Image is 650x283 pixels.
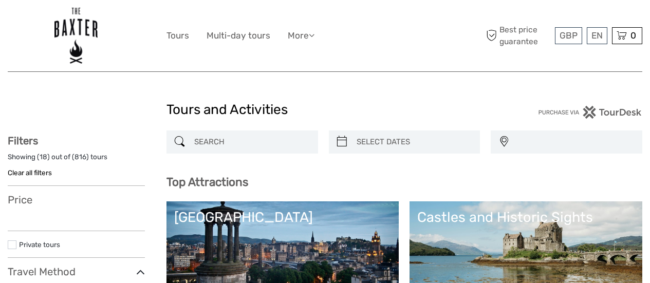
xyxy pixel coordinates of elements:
label: 18 [40,152,47,162]
span: Best price guarantee [484,24,552,47]
div: Showing ( ) out of ( ) tours [8,152,145,168]
img: PurchaseViaTourDesk.png [538,106,642,119]
a: [GEOGRAPHIC_DATA] [174,209,392,281]
b: Top Attractions [166,175,248,189]
h1: Tours and Activities [166,102,484,118]
img: 3013-eeab7bbd-6217-44ed-85b4-11cc87272961_logo_big.png [54,8,98,64]
strong: Filters [8,135,38,147]
span: 0 [629,30,638,41]
h3: Travel Method [8,266,145,278]
a: Tours [166,28,189,43]
h3: Price [8,194,145,206]
a: Clear all filters [8,168,52,177]
a: Castles and Historic Sights [417,209,635,281]
span: GBP [560,30,578,41]
div: [GEOGRAPHIC_DATA] [174,209,392,225]
a: More [288,28,314,43]
input: SEARCH [190,133,313,151]
a: Multi-day tours [207,28,270,43]
input: SELECT DATES [352,133,475,151]
label: 816 [75,152,86,162]
div: Castles and Historic Sights [417,209,635,225]
a: Private tours [19,240,60,249]
div: EN [587,27,607,44]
